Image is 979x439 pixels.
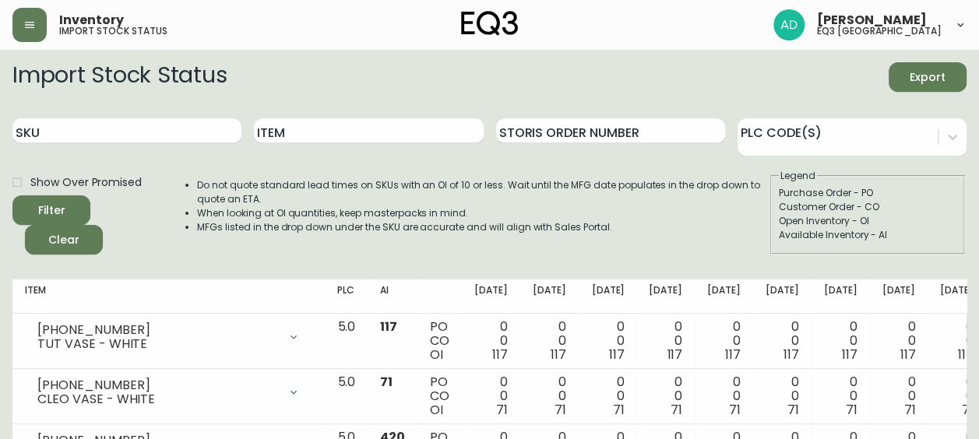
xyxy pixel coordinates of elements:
div: 0 0 [474,375,508,417]
div: 0 0 [940,320,974,362]
span: 71 [903,401,915,419]
span: 117 [725,346,741,363]
div: 0 0 [707,320,741,362]
img: 308eed972967e97254d70fe596219f44 [773,9,805,40]
span: 117 [667,346,682,363]
span: 71 [380,373,393,391]
span: 117 [900,346,915,363]
div: 0 0 [882,320,915,362]
span: [PERSON_NAME] [817,14,927,26]
span: Show Over Promised [30,174,142,191]
div: 0 0 [591,320,625,362]
div: [PHONE_NUMBER]TUT VASE - WHITE [25,320,312,354]
th: [DATE] [695,279,753,314]
div: 0 0 [649,375,682,417]
span: 117 [958,346,974,363]
div: 0 0 [824,320,858,362]
div: [PHONE_NUMBER] [37,378,278,392]
div: 0 0 [533,320,566,362]
div: PO CO [430,320,449,362]
li: Do not quote standard lead times on SKUs with an OI of 10 or less. Wait until the MFG date popula... [197,178,769,206]
div: Purchase Order - PO [779,186,956,200]
th: PLC [325,279,368,314]
div: Available Inventory - AI [779,228,956,242]
div: CLEO VASE - WHITE [37,392,278,406]
div: Customer Order - CO [779,200,956,214]
li: MFGs listed in the drop down under the SKU are accurate and will align with Sales Portal. [197,220,769,234]
span: 117 [842,346,858,363]
li: When looking at OI quantities, keep masterpacks in mind. [197,206,769,220]
legend: Legend [779,169,817,183]
span: OI [430,401,443,419]
h2: Import Stock Status [12,62,227,92]
span: 71 [729,401,741,419]
span: 71 [671,401,682,419]
span: 71 [962,401,974,419]
span: 71 [555,401,566,419]
span: 71 [787,401,799,419]
th: [DATE] [812,279,870,314]
div: 0 0 [824,375,858,417]
div: 0 0 [766,375,799,417]
div: [PHONE_NUMBER]CLEO VASE - WHITE [25,375,312,409]
img: logo [461,11,519,36]
th: [DATE] [579,279,637,314]
span: 117 [380,318,397,335]
span: Export [901,68,954,87]
th: [DATE] [753,279,812,314]
span: 71 [613,401,625,419]
div: 0 0 [649,320,682,362]
span: 117 [492,346,508,363]
button: Export [889,62,967,92]
div: 0 0 [940,375,974,417]
div: 0 0 [707,375,741,417]
th: [DATE] [636,279,695,314]
button: Clear [25,225,103,255]
th: [DATE] [462,279,520,314]
div: TUT VASE - WHITE [37,337,278,351]
h5: eq3 [GEOGRAPHIC_DATA] [817,26,942,36]
span: 71 [846,401,858,419]
div: [PHONE_NUMBER] [37,323,278,337]
th: Item [12,279,325,314]
div: 0 0 [882,375,915,417]
span: 71 [496,401,508,419]
div: 0 0 [591,375,625,417]
div: 0 0 [766,320,799,362]
div: 0 0 [474,320,508,362]
span: 117 [551,346,566,363]
th: AI [368,279,417,314]
span: 117 [784,346,799,363]
button: Filter [12,195,90,225]
div: 0 0 [533,375,566,417]
div: Open Inventory - OI [779,214,956,228]
span: OI [430,346,443,363]
td: 5.0 [325,314,368,369]
span: Clear [37,230,90,250]
td: 5.0 [325,369,368,424]
span: Inventory [59,14,124,26]
th: [DATE] [869,279,928,314]
div: PO CO [430,375,449,417]
h5: import stock status [59,26,167,36]
span: 117 [609,346,625,363]
th: [DATE] [520,279,579,314]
